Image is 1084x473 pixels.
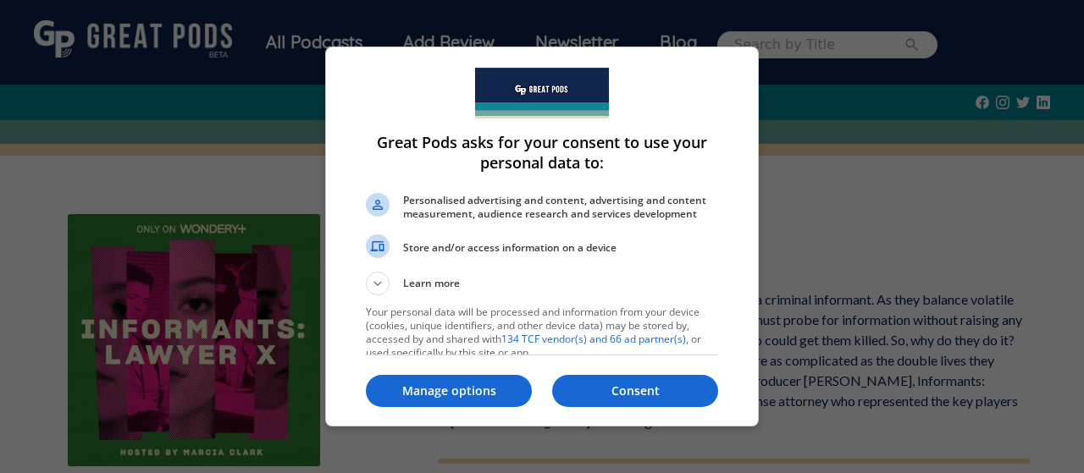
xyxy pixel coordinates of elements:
p: Manage options [366,382,532,399]
span: Personalised advertising and content, advertising and content measurement, audience research and ... [403,194,718,221]
span: Store and/or access information on a device [403,241,718,255]
h1: Great Pods asks for your consent to use your personal data to: [366,132,718,173]
button: Learn more [366,272,718,295]
p: Consent [552,382,718,399]
a: 134 TCF vendor(s) and 66 ad partner(s) [501,332,686,346]
button: Manage options [366,375,532,407]
div: Great Pods asks for your consent to use your personal data to: [325,47,759,426]
button: Consent [552,375,718,407]
span: Learn more [403,276,460,295]
img: Welcome to Great Pods [475,68,609,118]
p: Your personal data will be processed and information from your device (cookies, unique identifier... [366,305,718,360]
